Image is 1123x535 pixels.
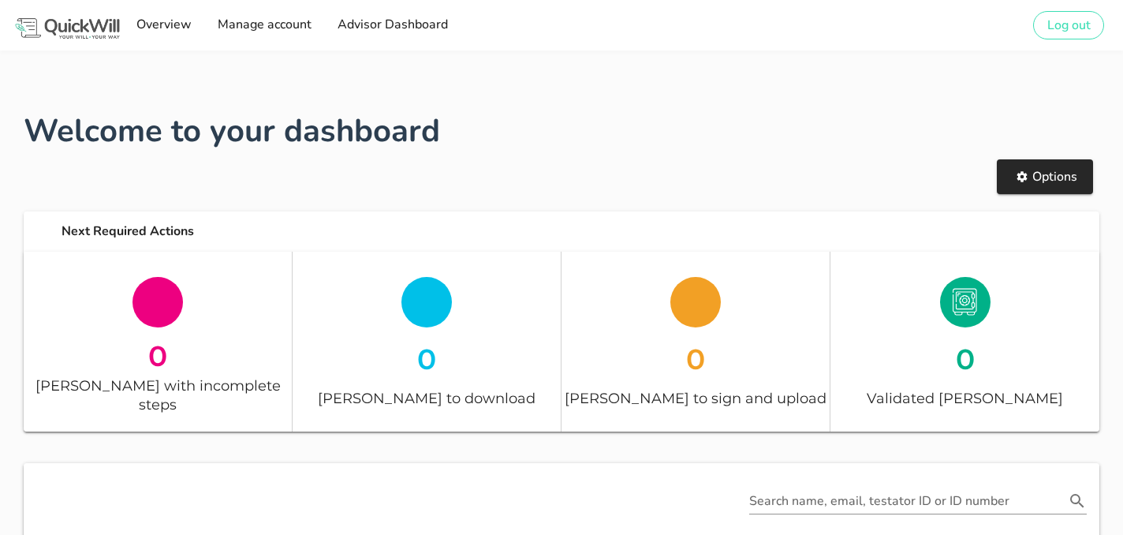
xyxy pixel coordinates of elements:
a: Advisor Dashboard [332,9,453,41]
a: Manage account [212,9,316,41]
div: 0 [830,342,1099,376]
a: Overview [130,9,196,41]
div: 0 [24,342,292,369]
h1: Welcome to your dashboard [24,107,1099,155]
div: 0 [293,342,561,376]
div: [PERSON_NAME] to download [293,385,561,413]
span: Manage account [217,16,312,33]
button: Search name, email, testator ID or ID number appended action [1063,491,1091,511]
div: Validated [PERSON_NAME] [830,385,1099,413]
img: Logo [13,16,122,42]
button: Options [997,159,1093,194]
div: 0 [561,342,830,376]
span: Options [1013,168,1077,185]
span: Overview [135,16,191,33]
button: Log out [1033,11,1104,39]
span: Advisor Dashboard [337,16,448,33]
div: Next Required Actions [49,211,1099,252]
div: [PERSON_NAME] with incomplete steps [24,377,292,413]
div: [PERSON_NAME] to sign and upload [561,385,830,413]
span: Log out [1047,17,1091,34]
